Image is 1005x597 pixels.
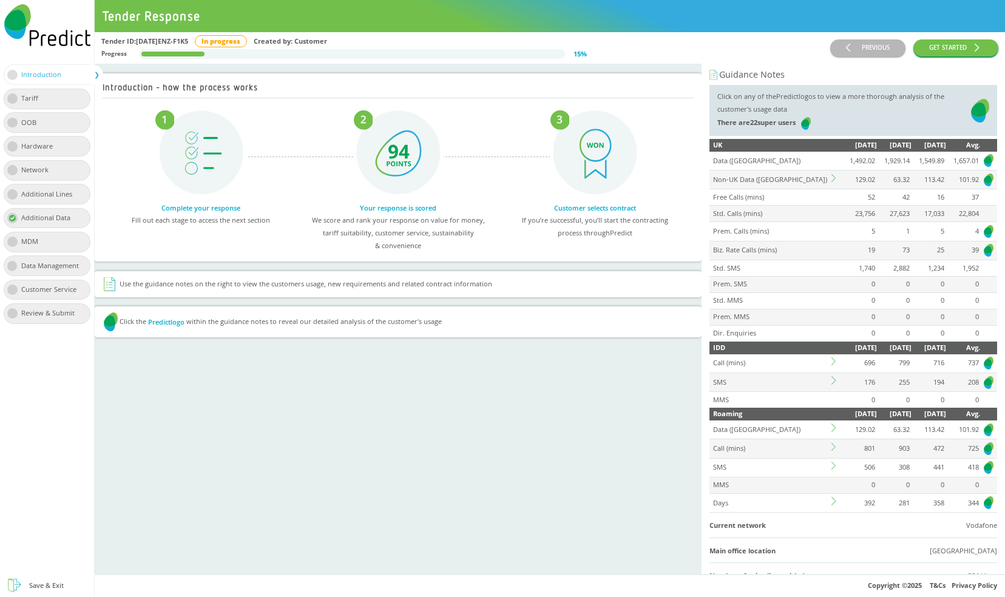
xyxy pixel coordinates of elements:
div: [DATE] [842,139,877,152]
td: 737 [946,354,981,373]
td: 39 [946,241,981,260]
img: Predict Mobile [983,495,995,510]
td: 358 [912,493,946,512]
img: Predict Mobile [971,90,989,131]
td: 0 [912,309,946,325]
td: 208 [946,373,981,391]
div: Data Management [21,260,87,272]
td: 113.42 [912,420,946,439]
td: 0 [842,276,877,292]
td: MMS [709,477,830,493]
td: 37 [946,189,981,206]
td: 799 [877,354,912,373]
td: 0 [946,292,981,309]
div: Roaming [713,408,830,420]
td: 392 [842,493,877,512]
td: Prem. Calls (mins) [709,222,830,241]
td: SMS [709,373,830,391]
img: Predict Mobile [983,375,995,390]
td: 16 [912,189,946,206]
img: Predict Mobile [983,422,995,437]
td: 101.92 [946,170,981,189]
td: Free Calls (mins) [709,189,830,206]
td: 19 [842,241,877,260]
div: Customer selects contract [507,202,684,214]
td: Data ([GEOGRAPHIC_DATA]) [709,152,830,170]
td: 0 [877,309,912,325]
td: 0 [877,292,912,309]
td: Call (mins) [709,354,830,373]
td: Std. MMS [709,292,830,309]
div: In progress [195,35,247,47]
div: Click the within the guidance notes to reveal our detailed analysis of the customer's usage [103,311,694,332]
td: Prem. SMS [709,276,830,292]
div: Additional Data [21,212,78,224]
div: [GEOGRAPHIC_DATA] [930,545,997,558]
td: Data ([GEOGRAPHIC_DATA]) [709,420,830,439]
td: Call (mins) [709,439,830,458]
td: 0 [912,292,946,309]
td: 25 [912,241,946,260]
div: Save & Exit [29,579,64,592]
div: [DATE] [877,408,912,420]
td: 0 [946,309,981,325]
button: GET STARTED [913,39,998,57]
td: 1,952 [946,260,981,276]
div: Vodafone [966,519,997,532]
td: 0 [946,325,981,341]
a: Privacy Policy [952,581,997,590]
img: Predict Mobile [983,153,995,168]
td: 0 [912,477,946,493]
td: 1,740 [842,260,877,276]
td: 725 [946,439,981,458]
div: Use the guidance notes on the right to view the customers usage, new requirements and related con... [103,275,694,292]
div: Complete your response [112,202,289,214]
div: Introduction [21,69,69,81]
td: 0 [946,477,981,493]
div: Progress [101,48,127,61]
td: 506 [842,458,877,477]
td: 0 [946,392,981,408]
div: Review & Submit [21,307,83,320]
div: Click on any of the Predict logos to view a more thorough analysis of the customer's usage data [717,90,971,131]
td: 0 [877,276,912,292]
a: T&Cs [930,581,946,590]
img: Predict Mobile [983,243,995,258]
td: 5 [912,222,946,241]
td: 281 [877,493,912,512]
td: 129.02 [842,170,877,189]
td: 1,549.89 [912,152,946,170]
div: Avg. [946,139,981,152]
td: 441 [912,458,946,477]
td: Non-UK Data ([GEOGRAPHIC_DATA]) [709,170,830,189]
td: 0 [877,392,912,408]
div: [DATE] [877,139,912,152]
td: Prem. MMS [709,309,830,325]
td: Days [709,493,830,512]
div: Main office location [709,545,776,558]
td: 0 [946,276,981,292]
div: OOB [21,116,44,129]
p: If you’re successful, you’ll start the contracting process through Predict [504,214,686,240]
td: 63.32 [877,170,912,189]
div: Tariff [21,92,46,105]
div: Hardware [21,140,61,153]
td: 418 [946,458,981,477]
div: 384 Lines [968,570,997,582]
td: 0 [877,477,912,493]
div: Your response is scored [310,202,487,214]
td: 129.02 [842,420,877,439]
td: MMS [709,392,830,408]
td: 0 [842,309,877,325]
div: [DATE] [912,139,946,152]
td: 472 [912,439,946,458]
img: Predict Mobile [103,311,120,332]
div: [DATE] [842,408,877,420]
td: 42 [877,189,912,206]
img: Predict Mobile [983,172,995,187]
div: Guidance Notes [709,69,997,81]
div: [DATE] [912,408,946,420]
div: Tender ID: [DATE]ENZ-F1K5 Created by: Customer [101,35,830,48]
td: 1 [877,222,912,241]
td: Std. SMS [709,260,830,276]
